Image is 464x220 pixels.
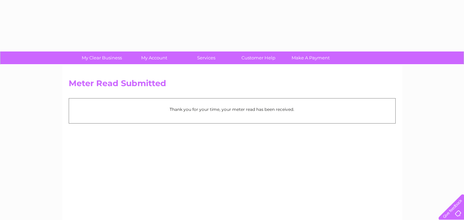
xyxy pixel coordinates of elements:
[230,51,287,64] a: Customer Help
[282,51,339,64] a: Make A Payment
[73,51,130,64] a: My Clear Business
[69,79,396,92] h2: Meter Read Submitted
[178,51,235,64] a: Services
[72,106,392,113] p: Thank you for your time, your meter read has been received.
[126,51,182,64] a: My Account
